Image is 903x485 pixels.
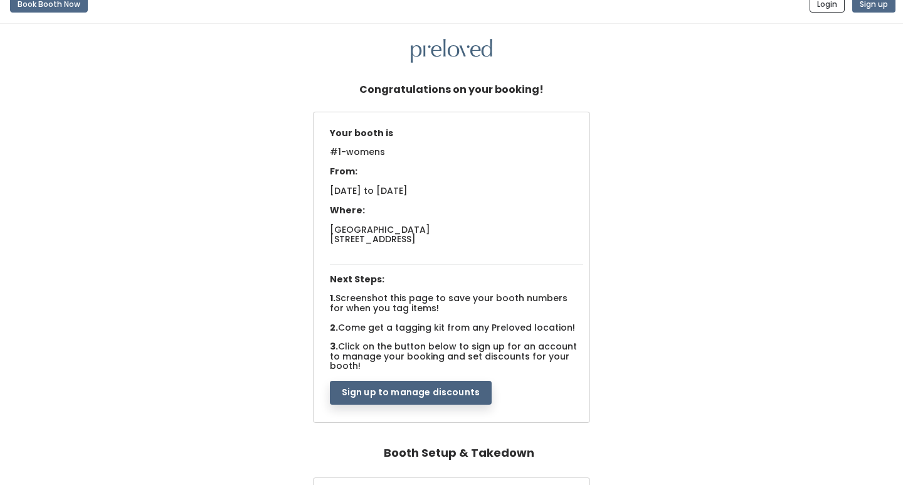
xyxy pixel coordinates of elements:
h5: Congratulations on your booking! [359,78,544,102]
span: [DATE] to [DATE] [330,184,408,197]
h4: Booth Setup & Takedown [384,440,534,466]
span: Screenshot this page to save your booth numbers for when you tag items! [330,292,568,314]
span: Your booth is [330,127,393,139]
span: Click on the button below to sign up for an account to manage your booking and set discounts for ... [330,340,577,372]
span: Come get a tagging kit from any Preloved location! [338,321,575,334]
a: Sign up to manage discounts [330,386,492,398]
span: Next Steps: [330,273,384,285]
span: Where: [330,204,365,216]
span: From: [330,165,357,178]
div: 1. 2. 3. [324,122,590,405]
span: [GEOGRAPHIC_DATA] [STREET_ADDRESS] [330,223,430,245]
span: #1-womens [330,146,385,166]
button: Sign up to manage discounts [330,381,492,405]
img: preloved logo [411,39,492,63]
